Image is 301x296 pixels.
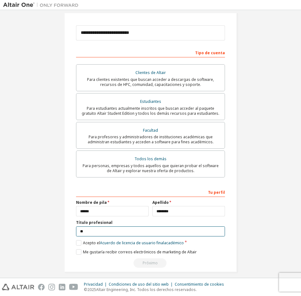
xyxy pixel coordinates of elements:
[2,284,34,290] img: altair_logo.svg
[175,282,224,287] font: Consentimiento de cookies
[69,284,78,290] img: youtube.svg
[100,240,164,246] font: Acuerdo de licencia de usuario final
[84,282,103,287] font: Privacidad
[87,287,96,292] font: 2025
[135,70,166,75] font: Clientes de Altair
[208,190,225,195] font: Tu perfil
[195,50,225,55] font: Tipo de cuenta
[140,99,161,104] font: Estudiantes
[152,200,169,205] font: Apellido
[48,284,55,290] img: instagram.svg
[83,249,197,255] font: Me gustaría recibir correos electrónicos de marketing de Altair
[96,287,197,292] font: Altair Engineering, Inc. Todos los derechos reservados.
[143,128,158,133] font: Facultad
[76,220,112,225] font: Título profesional
[88,134,214,145] font: Para profesores y administradores de instituciones académicas que administran estudiantes y acced...
[59,284,65,290] img: linkedin.svg
[109,282,169,287] font: Condiciones de uso del sitio web
[76,258,225,268] div: Lea y acepte el EULA para continuar
[164,240,184,246] font: académico
[82,106,219,116] font: Para estudiantes actualmente inscritos que buscan acceder al paquete gratuito Altair Student Edit...
[84,287,87,292] font: ©
[3,2,82,8] img: Altair Uno
[76,200,107,205] font: Nombre de pila
[38,284,45,290] img: facebook.svg
[83,240,100,246] font: Acepto el
[83,163,219,173] font: Para personas, empresas y todos aquellos que quieran probar el software de Altair y explorar nues...
[134,156,167,161] font: Todos los demás
[87,77,214,87] font: Para clientes existentes que buscan acceder a descargas de software, recursos de HPC, comunidad, ...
